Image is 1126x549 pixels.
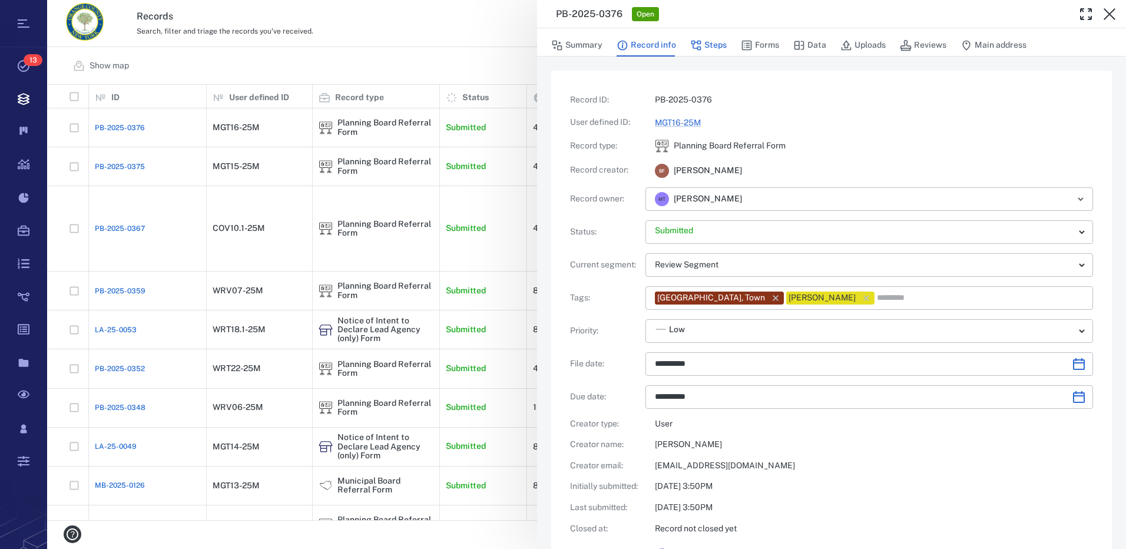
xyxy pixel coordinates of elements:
[674,140,786,152] p: Planning Board Referral Form
[655,94,1093,106] p: PB-2025-0376
[570,325,641,337] p: Priority :
[27,8,51,19] span: Help
[1067,352,1091,376] button: Choose date, selected date is Sep 30, 2025
[617,34,676,57] button: Record info
[741,34,779,57] button: Forms
[655,481,1093,492] p: [DATE] 3:50PM
[570,226,641,238] p: Status :
[570,502,641,514] p: Last submitted :
[655,439,1093,451] p: [PERSON_NAME]
[655,192,669,206] div: M T
[1067,385,1091,409] button: Choose date, selected date is Oct 30, 2025
[655,225,1074,237] p: Submitted
[570,439,641,451] p: Creator name :
[9,9,512,20] body: Rich Text Area. Press ALT-0 for help.
[655,260,718,269] span: Review Segment
[961,34,1026,57] button: Main address
[789,292,856,304] div: [PERSON_NAME]
[657,292,765,304] div: [GEOGRAPHIC_DATA], Town
[793,34,826,57] button: Data
[570,259,641,271] p: Current segment :
[24,54,42,66] span: 13
[551,34,602,57] button: Summary
[570,523,641,535] p: Closed at :
[570,292,641,304] p: Tags :
[1074,2,1098,26] button: Toggle Fullscreen
[655,118,701,127] a: MGT16-25M
[655,502,1093,514] p: [DATE] 3:50PM
[690,34,727,57] button: Steps
[570,358,641,370] p: File date :
[674,165,742,177] span: [PERSON_NAME]
[669,324,685,336] span: Low
[1098,2,1121,26] button: Close
[570,418,641,430] p: Creator type :
[634,9,657,19] span: Open
[570,481,641,492] p: Initially submitted :
[655,523,1093,535] p: Record not closed yet
[655,418,1093,430] p: User
[655,139,669,153] img: icon Planning Board Referral Form
[570,164,641,176] p: Record creator :
[900,34,946,57] button: Reviews
[570,391,641,403] p: Due date :
[655,139,669,153] div: Planning Board Referral Form
[655,460,1093,472] p: [EMAIL_ADDRESS][DOMAIN_NAME]
[570,193,641,205] p: Record owner :
[570,460,641,472] p: Creator email :
[570,94,641,106] p: Record ID :
[674,193,742,205] span: [PERSON_NAME]
[570,117,641,128] p: User defined ID :
[840,34,886,57] button: Uploads
[1072,191,1089,207] button: Open
[570,140,641,152] p: Record type :
[556,7,622,21] h3: PB-2025-0376
[655,164,669,178] div: B F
